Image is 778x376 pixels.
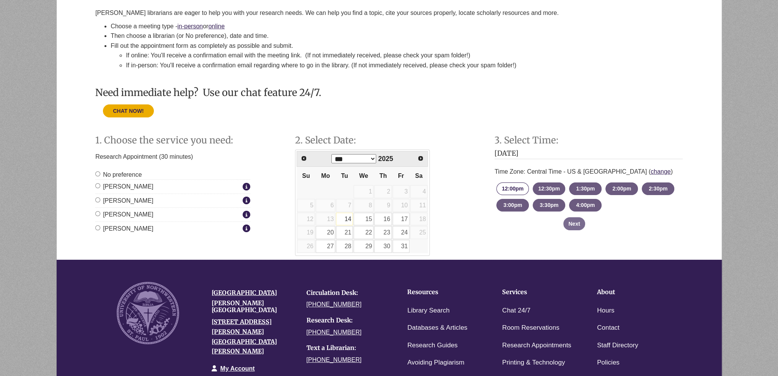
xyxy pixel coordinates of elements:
span: Saturday [415,173,422,179]
h4: Circulation Desk: [307,290,390,296]
td: Available [336,239,353,253]
label: No preference [95,170,142,180]
h4: About [597,289,668,296]
a: 31 [393,240,409,253]
td: Available [392,212,410,226]
button: 12:00pm [496,182,529,195]
a: 22 [354,226,374,239]
li: Choose a meeting type - or [111,21,683,31]
td: Available [392,226,410,239]
a: Previous Month [298,152,310,164]
button: 3:30pm [533,199,565,212]
button: 3:00pm [496,199,529,212]
h2: Step 1. Choose the service you need: [95,135,284,145]
td: Available [353,212,374,226]
a: [GEOGRAPHIC_DATA] [212,289,277,296]
td: Available [315,226,336,239]
h4: Services [502,289,573,296]
span: Sunday [302,173,310,179]
h2: Step 2. Select Date: [295,135,483,145]
a: Room Reservations [502,322,559,334]
input: [PERSON_NAME] [95,211,100,216]
label: [PERSON_NAME] [95,182,241,192]
button: 4:00pm [569,199,602,212]
td: Available [392,239,410,253]
img: UNW seal [117,282,179,344]
h3: Need immediate help? Use our chat feature 24/7. [95,87,683,98]
span: Next [418,155,424,161]
a: 20 [316,226,335,239]
a: 23 [374,226,391,239]
span: Thursday [379,173,387,179]
li: Fill out the appointment form as completely as possible and submit. [111,41,683,70]
a: 27 [316,240,335,253]
button: CHAT NOW! [103,104,154,117]
a: Staff Directory [597,340,638,351]
div: Staff Member Group: In-Person Appointments [95,170,250,234]
h4: Research Desk: [307,317,390,324]
input: [PERSON_NAME] [95,225,100,230]
label: [PERSON_NAME] [95,196,241,206]
a: Chat 24/7 [502,305,530,316]
p: [PERSON_NAME] librarians are eager to help you with your research needs. We can help you find a t... [95,8,683,18]
a: Research Guides [407,340,457,351]
a: Research Appointments [502,340,571,351]
a: 14 [336,213,353,226]
a: [STREET_ADDRESS][PERSON_NAME][GEOGRAPHIC_DATA][PERSON_NAME] [212,318,277,355]
div: Time Zone: Central Time - US & [GEOGRAPHIC_DATA] ( ) [494,163,683,181]
input: No preference [95,171,100,176]
h2: Step 3: Select Time: [494,135,683,145]
label: [PERSON_NAME] [95,224,241,234]
a: Databases & Articles [407,322,467,334]
span: Tuesday [341,173,348,179]
a: Avoiding Plagiarism [407,357,464,368]
a: Contact [597,322,620,334]
button: 12:30pm [533,182,565,195]
a: 28 [336,240,353,253]
a: in-person [177,23,203,29]
a: My Account [220,365,255,372]
a: 15 [354,213,374,226]
td: Available [336,226,353,239]
a: Policies [597,357,620,368]
a: 30 [374,240,391,253]
h4: Text a Librarian: [307,345,390,352]
a: online [208,23,225,29]
button: Next [563,217,585,230]
input: [PERSON_NAME] [95,197,100,202]
a: 16 [374,213,391,226]
a: 29 [354,240,374,253]
span: 2025 [378,155,393,163]
a: 24 [393,226,409,239]
td: Available [374,226,392,239]
a: 17 [393,213,409,226]
li: If online: You'll receive a confirmation email with the meeting link. (If not immediately receive... [126,50,683,60]
a: [PHONE_NUMBER] [307,329,362,335]
h4: Resources [407,289,478,296]
a: change [651,168,671,175]
button: 2:30pm [642,182,674,195]
a: Hours [597,305,614,316]
a: 21 [336,226,353,239]
td: Available [353,239,374,253]
li: If in-person: You'll receive a confirmation email regarding where to go in the library. (If not i... [126,60,683,70]
a: Next Month [415,152,427,164]
h4: [PERSON_NAME][GEOGRAPHIC_DATA] [212,300,295,313]
span: Wednesday [359,173,368,179]
span: Prev [301,155,307,161]
a: Printing & Technology [502,357,565,368]
p: Research Appointment (30 minutes) [95,150,250,164]
li: Then choose a librarian (or No preference), date and time. [111,31,683,41]
input: [PERSON_NAME] [95,183,100,188]
a: Library Search [407,305,450,316]
a: CHAT NOW! [103,107,154,114]
button: 1:30pm [569,182,602,195]
td: Available [374,212,392,226]
td: Available [353,226,374,239]
a: [PHONE_NUMBER] [307,301,362,308]
h3: [DATE] [494,150,683,160]
td: Available [336,212,353,226]
td: Available [315,239,336,253]
a: [PHONE_NUMBER] [307,356,362,363]
select: Select month [331,154,376,163]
